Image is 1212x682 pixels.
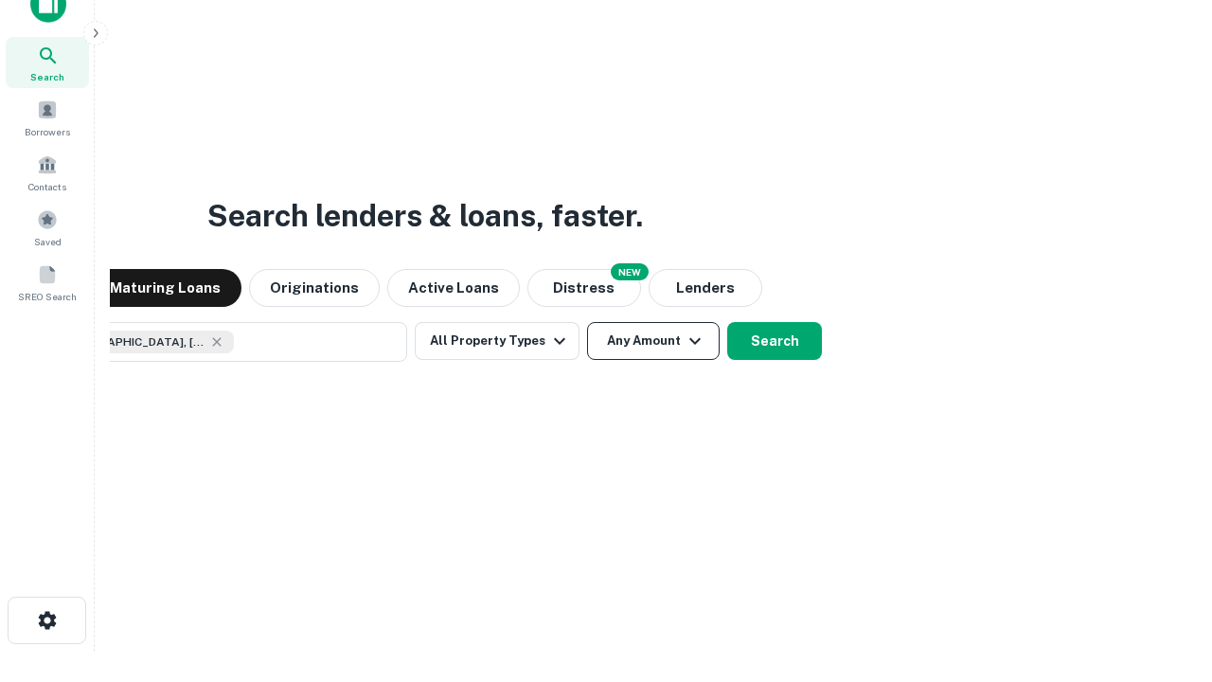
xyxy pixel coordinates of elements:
[6,147,89,198] a: Contacts
[1117,530,1212,621] iframe: Chat Widget
[28,179,66,194] span: Contacts
[25,124,70,139] span: Borrowers
[30,69,64,84] span: Search
[527,269,641,307] button: Search distressed loans with lien and other non-mortgage details.
[6,257,89,308] a: SREO Search
[611,263,649,280] div: NEW
[249,269,380,307] button: Originations
[6,37,89,88] a: Search
[34,234,62,249] span: Saved
[649,269,762,307] button: Lenders
[587,322,720,360] button: Any Amount
[89,269,241,307] button: Maturing Loans
[415,322,579,360] button: All Property Types
[6,92,89,143] a: Borrowers
[6,202,89,253] a: Saved
[387,269,520,307] button: Active Loans
[18,289,77,304] span: SREO Search
[28,322,407,362] button: [GEOGRAPHIC_DATA], [GEOGRAPHIC_DATA], [GEOGRAPHIC_DATA]
[207,193,643,239] h3: Search lenders & loans, faster.
[727,322,822,360] button: Search
[63,333,205,350] span: [GEOGRAPHIC_DATA], [GEOGRAPHIC_DATA], [GEOGRAPHIC_DATA]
